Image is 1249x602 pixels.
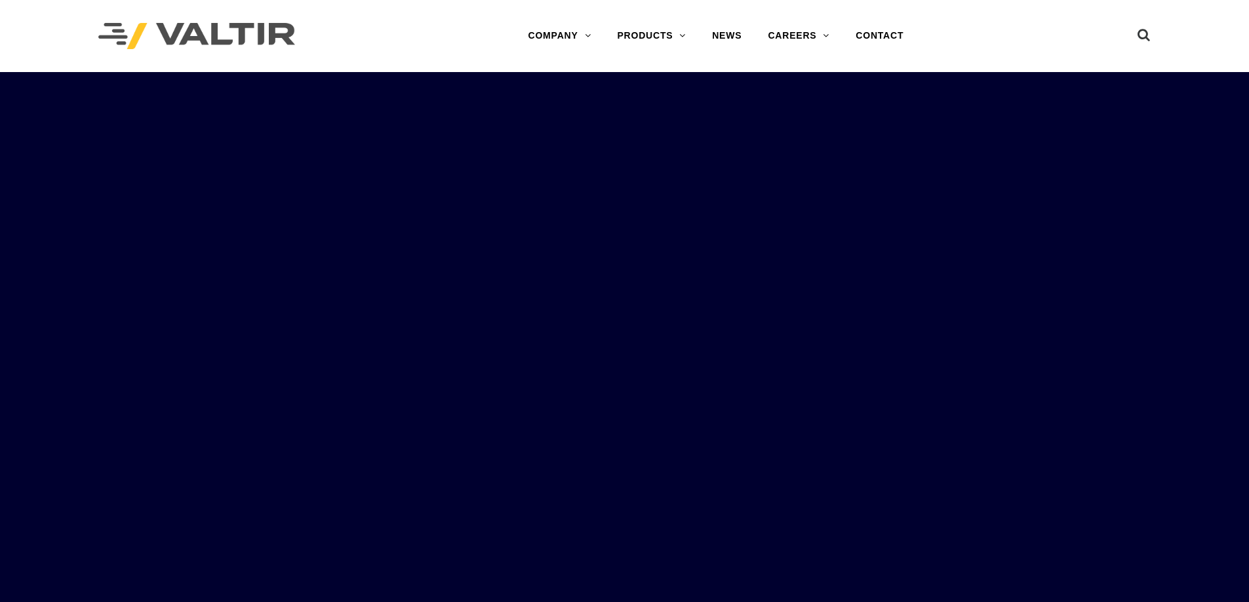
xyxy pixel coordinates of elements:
img: Valtir [98,23,295,50]
a: CAREERS [755,23,843,49]
a: CONTACT [843,23,917,49]
a: COMPANY [515,23,604,49]
a: PRODUCTS [604,23,699,49]
a: NEWS [699,23,755,49]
